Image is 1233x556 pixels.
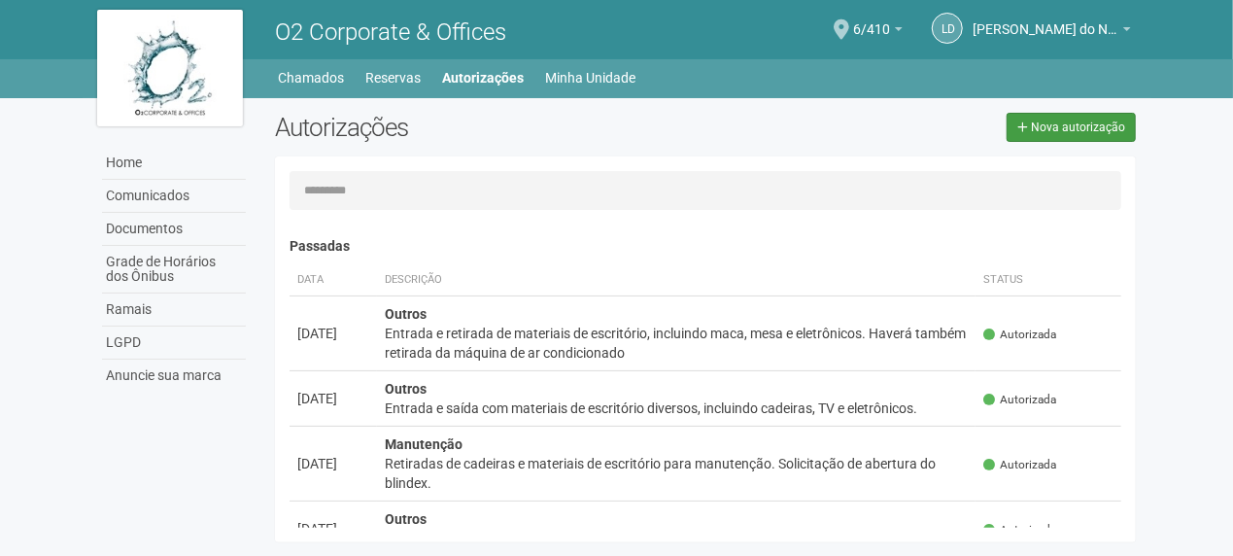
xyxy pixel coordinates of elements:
div: [DATE] [297,324,369,343]
a: Reservas [366,64,422,91]
a: Home [102,147,246,180]
div: [DATE] [297,454,369,473]
div: [DATE] [297,389,369,408]
div: Retiradas de cadeiras e materiais de escritório para manutenção. Solicitação de abertura do blindex. [385,454,969,493]
span: Lucas do N. Martins [973,3,1118,37]
a: Comunicados [102,180,246,213]
span: 6/410 [853,3,890,37]
span: Autorizada [983,327,1056,343]
a: Nova autorização [1007,113,1136,142]
a: Minha Unidade [546,64,636,91]
strong: Outros [385,511,427,527]
a: Ramais [102,294,246,327]
a: [PERSON_NAME] do N. Martins [973,24,1131,40]
a: 6/410 [853,24,903,40]
div: Entrada e retirada de materiais de escritório, incluindo maca, mesa e eletrônicos. Haverá também ... [385,324,969,363]
strong: Outros [385,306,427,322]
a: Grade de Horários dos Ônibus [102,246,246,294]
a: Anuncie sua marca [102,360,246,392]
span: Nova autorização [1031,121,1125,134]
img: logo.jpg [97,10,243,126]
h4: Passadas [290,239,1122,254]
a: Documentos [102,213,246,246]
div: Entrada e saída com materiais de escritório diversos, incluindo cadeiras, TV e eletrônicos. [385,399,969,418]
span: O2 Corporate & Offices [275,18,506,46]
th: Descrição [377,264,976,296]
div: [DATE] [297,519,369,539]
strong: Outros [385,381,427,397]
a: Chamados [279,64,345,91]
span: Autorizada [983,392,1056,408]
span: Autorizada [983,457,1056,473]
span: Autorizada [983,522,1056,539]
a: LGPD [102,327,246,360]
h2: Autorizações [275,113,691,142]
th: Status [976,264,1121,296]
a: Ld [932,13,963,44]
a: Autorizações [443,64,525,91]
strong: Manutenção [385,436,462,452]
th: Data [290,264,377,296]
